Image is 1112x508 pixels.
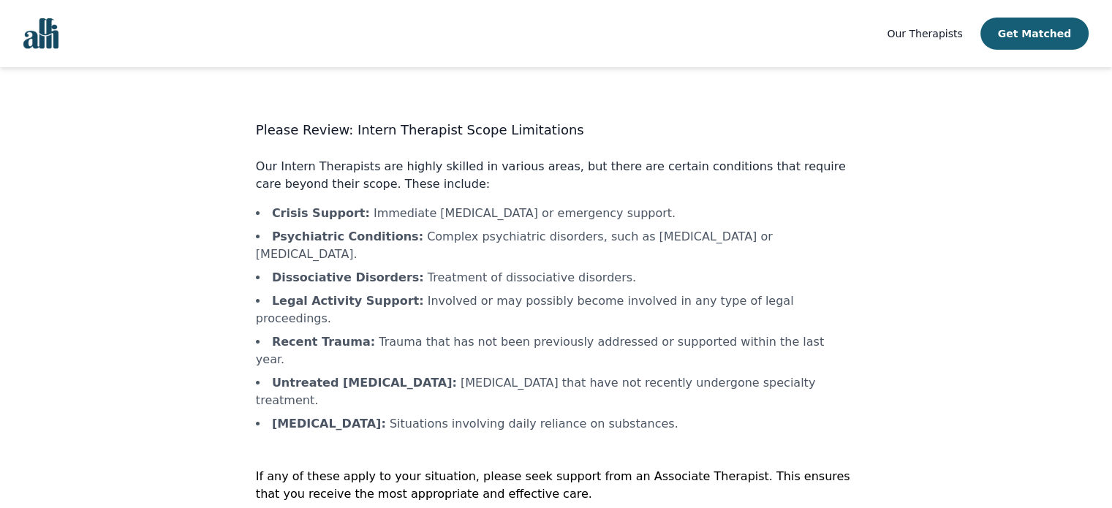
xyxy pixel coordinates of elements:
h3: Please Review: Intern Therapist Scope Limitations [256,120,856,140]
li: Complex psychiatric disorders, such as [MEDICAL_DATA] or [MEDICAL_DATA]. [256,228,856,263]
b: Legal Activity Support : [272,294,424,308]
b: Recent Trauma : [272,335,375,349]
b: Untreated [MEDICAL_DATA] : [272,376,457,390]
p: If any of these apply to your situation, please seek support from an Associate Therapist. This en... [256,468,856,503]
p: Our Intern Therapists are highly skilled in various areas, but there are certain conditions that ... [256,158,856,193]
li: Trauma that has not been previously addressed or supported within the last year. [256,333,856,368]
li: Situations involving daily reliance on substances. [256,415,856,433]
b: Psychiatric Conditions : [272,230,423,243]
img: alli logo [23,18,58,49]
button: Get Matched [980,18,1089,50]
b: Crisis Support : [272,206,370,220]
li: Immediate [MEDICAL_DATA] or emergency support. [256,205,856,222]
span: Our Therapists [887,28,962,39]
a: Our Therapists [887,25,962,42]
b: [MEDICAL_DATA] : [272,417,386,431]
li: Involved or may possibly become involved in any type of legal proceedings. [256,292,856,327]
b: Dissociative Disorders : [272,270,424,284]
li: [MEDICAL_DATA] that have not recently undergone specialty treatment. [256,374,856,409]
li: Treatment of dissociative disorders. [256,269,856,287]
